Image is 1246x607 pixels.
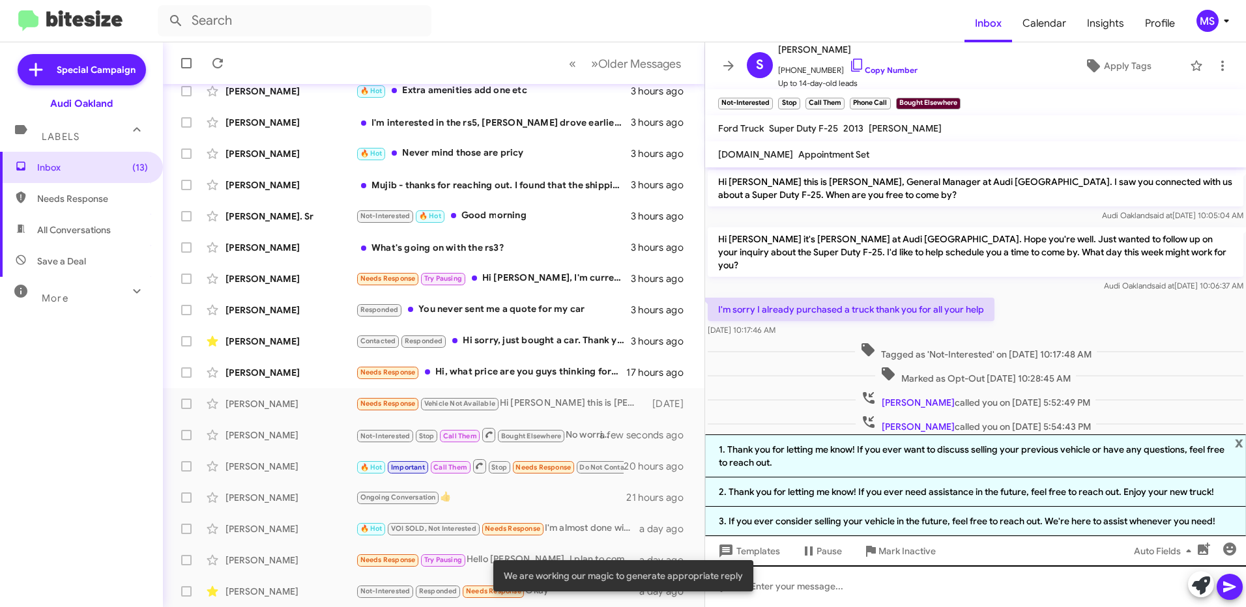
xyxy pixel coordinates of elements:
div: You never sent me a quote for my car [356,302,631,317]
span: said at [1150,210,1172,220]
div: [PERSON_NAME] [225,554,356,567]
div: 3 hours ago [631,116,694,129]
span: Special Campaign [57,63,136,76]
a: Copy Number [849,65,918,75]
div: I'm interested in the rs5, [PERSON_NAME] drove earlier this week but 64k + tax is a little higher... [356,116,631,129]
span: called you on [DATE] 5:54:43 PM [856,414,1096,433]
p: Hi [PERSON_NAME] this is [PERSON_NAME], General Manager at Audi [GEOGRAPHIC_DATA]. I saw you conn... [708,170,1243,206]
div: MS [1196,10,1219,32]
span: 🔥 Hot [419,212,441,220]
span: [PERSON_NAME] [869,122,942,134]
nav: Page navigation example [562,50,689,77]
span: Labels [42,131,80,143]
li: 2. Thank you for letting me know! If you ever need assistance in the future, feel free to reach o... [705,477,1246,507]
span: Try Pausing [424,274,462,283]
div: 20 hours ago [624,460,694,473]
span: « [569,55,576,72]
span: Tagged as 'Not-Interested' on [DATE] 10:17:48 AM [855,342,1097,361]
div: Hi, what price are you guys thinking for the car? [356,365,626,380]
div: No worries at all, congrats on the new car! If you ever need anything down the road, I’m here to ... [356,427,616,443]
span: Needs Response [485,524,540,533]
div: [PERSON_NAME] [225,522,356,535]
span: Responded [360,305,399,314]
div: 17 hours ago [626,366,694,379]
div: 3 hours ago [631,147,694,160]
span: Needs Response [360,556,416,564]
span: Responded [419,587,457,595]
span: Important [391,463,425,472]
span: said at [1152,281,1174,290]
span: Needs Response [360,399,416,408]
span: Try Pausing [424,556,462,564]
div: [PERSON_NAME] [225,147,356,160]
div: [PERSON_NAME] [225,491,356,504]
span: More [42,292,68,304]
div: [PERSON_NAME]. Sr [225,210,356,223]
button: Next [583,50,689,77]
div: [PERSON_NAME] [225,397,356,410]
span: Apply Tags [1104,54,1152,78]
div: Extra amenities add one etc [356,83,631,98]
div: Hi sorry, just bought a car. Thank you though! [356,333,631,348]
span: Contacted [360,337,396,345]
span: [PERSON_NAME] [778,42,918,57]
div: [PERSON_NAME] [225,366,356,379]
span: Templates [716,539,780,563]
span: x [1235,434,1243,450]
span: Insights [1077,5,1135,42]
span: Marked as Opt-Out [DATE] 10:28:45 AM [875,366,1076,385]
span: Ongoing Conversation [360,493,436,501]
button: Previous [561,50,584,77]
input: Search [158,5,431,36]
span: VOI SOLD, Not Interested [391,524,476,533]
div: [DATE] [646,397,694,410]
span: We are working our magic to generate appropriate reply [504,569,743,582]
div: I'm almost done with work soon if are we going to revisit a deal or something [356,521,639,536]
span: Appointment Set [798,148,869,160]
span: S [756,55,764,76]
span: Auto Fields [1134,539,1196,563]
button: Auto Fields [1123,539,1207,563]
a: Inbox [964,5,1012,42]
span: Needs Response [515,463,571,472]
span: Pause [817,539,842,563]
div: Audi Oakland [50,97,113,110]
li: 1. Thank you for letting me know! If you ever want to discuss selling your previous vehicle or ha... [705,434,1246,477]
span: 🔥 Hot [360,87,383,95]
div: 👍 [356,490,626,505]
div: 3 hours ago [631,272,694,285]
a: Calendar [1012,5,1077,42]
span: Vehicle Not Available [424,399,495,408]
button: Apply Tags [1051,54,1183,78]
span: [DOMAIN_NAME] [718,148,793,160]
button: Templates [705,539,790,563]
span: (13) [132,161,148,174]
span: Audi Oakland [DATE] 10:06:37 AM [1104,281,1243,290]
button: MS [1185,10,1232,32]
small: Call Them [805,98,845,109]
div: Hi [PERSON_NAME] this is [PERSON_NAME], General Manager at Audi [GEOGRAPHIC_DATA]. I saw you conn... [356,396,646,411]
span: All Conversations [37,223,111,236]
span: Up to 14-day-old leads [778,77,918,90]
span: called you on [DATE] 5:52:49 PM [856,390,1095,409]
span: Stop [419,432,435,440]
div: Hello [PERSON_NAME]. I plan to come next weekend to check out again. [DATE] and [DATE] won't work... [356,552,639,567]
div: a day ago [639,522,694,535]
span: Profile [1135,5,1185,42]
span: Call Them [433,463,467,472]
div: Inbound Call [356,458,624,474]
div: Hi [PERSON_NAME], I'm currently out of town so can't come by right now but what kind of deals do ... [356,271,631,286]
span: Not-Interested [360,212,411,220]
a: Special Campaign [18,54,146,85]
span: » [591,55,598,72]
span: Mark Inactive [878,539,936,563]
li: 3. If you ever consider selling your vehicle in the future, feel free to reach out. We're here to... [705,507,1246,536]
span: Needs Response [37,192,148,205]
span: [PERSON_NAME] [882,421,955,432]
span: Not-Interested [360,587,411,595]
span: Audi Oakland [DATE] 10:05:04 AM [1102,210,1243,220]
div: Mujib - thanks for reaching out. I found that the shipping quote to get the A5 to me in [GEOGRAPH... [356,178,631,191]
span: Stop [491,463,507,472]
div: 3 hours ago [631,335,694,348]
